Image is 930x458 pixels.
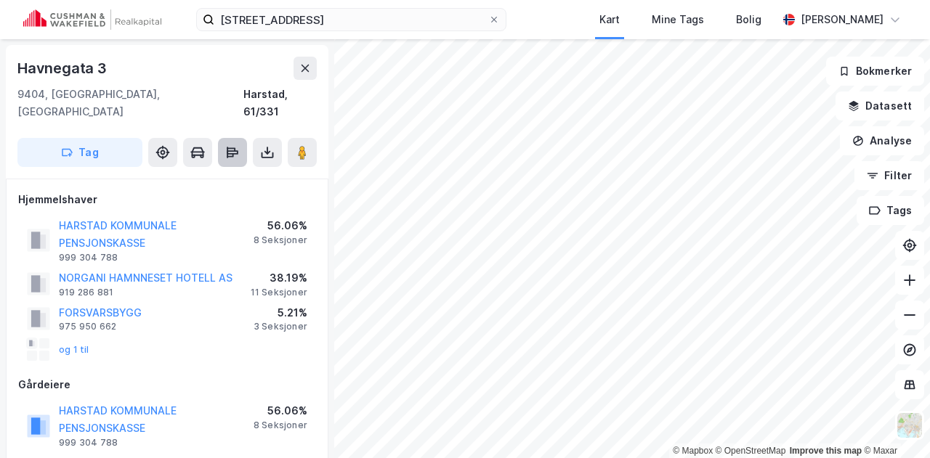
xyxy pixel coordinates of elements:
div: 975 950 662 [59,321,116,332]
a: Improve this map [790,446,862,456]
div: 5.21% [254,304,307,322]
a: OpenStreetMap [716,446,786,456]
iframe: Chat Widget [857,388,930,458]
div: Kart [599,11,620,28]
div: 9404, [GEOGRAPHIC_DATA], [GEOGRAPHIC_DATA] [17,86,243,120]
div: [PERSON_NAME] [801,11,883,28]
div: Harstad, 61/331 [243,86,317,120]
div: 8 Seksjoner [254,420,307,431]
button: Analyse [840,126,924,155]
div: Gårdeiere [18,376,316,393]
div: 56.06% [254,217,307,234]
div: 56.06% [254,402,307,420]
div: Havnegata 3 [17,57,110,80]
div: 8 Seksjoner [254,234,307,246]
img: cushman-wakefield-realkapital-logo.202ea83816669bd177139c58696a8fa1.svg [23,9,161,30]
button: Bokmerker [826,57,924,86]
div: 999 304 788 [59,437,118,449]
div: 3 Seksjoner [254,321,307,332]
div: 999 304 788 [59,252,118,263]
button: Filter [854,161,924,190]
div: Kontrollprogram for chat [857,388,930,458]
button: Tags [857,196,924,225]
div: 38.19% [251,269,307,287]
input: Søk på adresse, matrikkel, gårdeiere, leietakere eller personer [214,9,488,30]
button: Tag [17,138,142,167]
a: Mapbox [673,446,713,456]
div: Bolig [736,11,761,28]
div: 11 Seksjoner [251,287,307,298]
div: Hjemmelshaver [18,191,316,208]
div: 919 286 881 [59,287,113,298]
button: Datasett [836,91,924,120]
div: Mine Tags [652,11,704,28]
